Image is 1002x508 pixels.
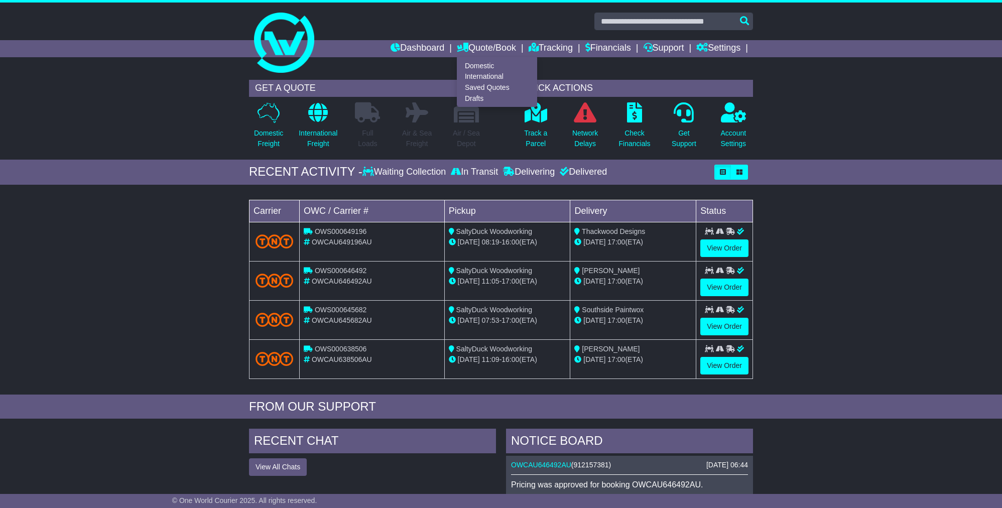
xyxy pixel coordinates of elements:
span: © One World Courier 2025. All rights reserved. [172,496,317,504]
span: 17:00 [607,238,625,246]
span: 11:09 [482,355,499,363]
a: Dashboard [391,40,444,57]
button: View All Chats [249,458,307,476]
div: Waiting Collection [362,167,448,178]
div: QUICK ACTIONS [516,80,753,97]
span: [DATE] [583,238,605,246]
span: OWS000649196 [315,227,367,235]
span: OWS000646492 [315,267,367,275]
span: OWCAU649196AU [312,238,372,246]
a: View Order [700,239,748,257]
a: View Order [700,357,748,374]
span: SaltyDuck Woodworking [456,306,532,314]
span: [PERSON_NAME] [582,345,640,353]
div: ( ) [511,461,748,469]
span: 16:00 [502,355,519,363]
span: SaltyDuck Woodworking [456,227,532,235]
div: FROM OUR SUPPORT [249,400,753,414]
span: [DATE] [583,355,605,363]
span: 16:00 [502,238,519,246]
a: Settings [696,40,740,57]
td: Status [696,200,753,222]
p: Pricing was approved for booking OWCAU646492AU. [511,480,748,489]
span: [DATE] [458,316,480,324]
span: [DATE] [583,277,605,285]
div: Quote/Book [457,57,537,107]
img: TNT_Domestic.png [256,352,293,365]
a: OWCAU646492AU [511,461,571,469]
p: Air & Sea Freight [402,128,432,149]
td: Carrier [249,200,300,222]
div: (ETA) [574,354,692,365]
span: [DATE] [583,316,605,324]
div: (ETA) [574,237,692,247]
a: View Order [700,318,748,335]
p: Account Settings [721,128,746,149]
a: View Order [700,279,748,296]
span: SaltyDuck Woodworking [456,345,532,353]
span: OWS000645682 [315,306,367,314]
p: Track a Parcel [524,128,547,149]
a: Support [644,40,684,57]
p: Full Loads [355,128,380,149]
a: Quote/Book [457,40,516,57]
p: Air / Sea Depot [453,128,480,149]
span: OWS000638506 [315,345,367,353]
div: In Transit [448,167,500,178]
a: GetSupport [671,102,697,155]
span: 17:00 [607,316,625,324]
p: Check Financials [619,128,651,149]
a: Financials [585,40,631,57]
span: SaltyDuck Woodworking [456,267,532,275]
span: 17:00 [607,277,625,285]
span: [DATE] [458,277,480,285]
p: Domestic Freight [254,128,283,149]
span: [PERSON_NAME] [582,267,640,275]
a: International [457,71,537,82]
div: GET A QUOTE [249,80,486,97]
span: [DATE] [458,355,480,363]
a: Domestic [457,60,537,71]
div: NOTICE BOARD [506,429,753,456]
span: 11:05 [482,277,499,285]
a: NetworkDelays [572,102,598,155]
span: Southside Paintwox [582,306,644,314]
span: OWCAU638506AU [312,355,372,363]
a: InternationalFreight [298,102,338,155]
p: Get Support [672,128,696,149]
div: Delivering [500,167,557,178]
img: TNT_Domestic.png [256,313,293,326]
span: 07:53 [482,316,499,324]
div: RECENT CHAT [249,429,496,456]
a: Saved Quotes [457,82,537,93]
div: (ETA) [574,276,692,287]
span: 08:19 [482,238,499,246]
a: AccountSettings [720,102,747,155]
p: International Freight [299,128,337,149]
img: TNT_Domestic.png [256,274,293,287]
div: RECENT ACTIVITY - [249,165,362,179]
a: Tracking [529,40,573,57]
span: 17:00 [607,355,625,363]
div: - (ETA) [449,354,566,365]
a: CheckFinancials [618,102,651,155]
td: Pickup [444,200,570,222]
div: - (ETA) [449,237,566,247]
a: Drafts [457,93,537,104]
a: Track aParcel [524,102,548,155]
img: TNT_Domestic.png [256,234,293,248]
a: DomesticFreight [254,102,284,155]
td: OWC / Carrier # [300,200,445,222]
span: 17:00 [502,277,519,285]
span: Thackwood Designs [582,227,645,235]
p: Network Delays [572,128,598,149]
span: OWCAU645682AU [312,316,372,324]
div: - (ETA) [449,315,566,326]
span: 17:00 [502,316,519,324]
td: Delivery [570,200,696,222]
span: 912157381 [574,461,609,469]
div: Delivered [557,167,607,178]
div: (ETA) [574,315,692,326]
div: [DATE] 06:44 [706,461,748,469]
div: - (ETA) [449,276,566,287]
